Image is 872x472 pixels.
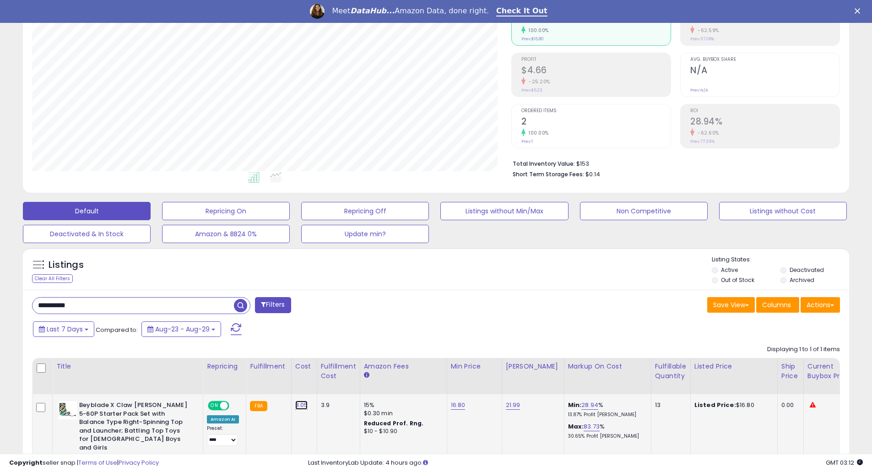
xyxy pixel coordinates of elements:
[155,325,210,334] span: Aug-23 - Aug-29
[301,202,429,220] button: Repricing Off
[521,116,671,129] h2: 2
[9,459,159,467] div: seller snap | |
[301,225,429,243] button: Update min?
[801,297,840,313] button: Actions
[521,87,542,93] small: Prev: $6.23
[690,87,708,93] small: Prev: N/A
[807,362,855,381] div: Current Buybox Price
[568,412,644,418] p: 13.87% Profit [PERSON_NAME]
[207,362,242,371] div: Repricing
[568,401,582,409] b: Min:
[756,297,799,313] button: Columns
[56,362,199,371] div: Title
[712,255,849,264] p: Listing States:
[694,401,770,409] div: $16.80
[23,202,151,220] button: Default
[568,433,644,439] p: 30.65% Profit [PERSON_NAME]
[364,419,424,427] b: Reduced Prof. Rng.
[79,401,190,454] b: Beyblade X Claw [PERSON_NAME] 5-60P Starter Pack Set with Balance Type Right-Spinning Top and Lau...
[521,109,671,114] span: Ordered Items
[451,401,466,410] a: 16.80
[585,170,600,179] span: $0.14
[781,362,800,381] div: Ship Price
[719,202,847,220] button: Listings without Cost
[451,362,498,371] div: Min Price
[440,202,568,220] button: Listings without Min/Max
[655,401,683,409] div: 13
[321,401,353,409] div: 3.9
[141,321,221,337] button: Aug-23 - Aug-29
[32,274,73,283] div: Clear All Filters
[525,27,549,34] small: 100.00%
[33,321,94,337] button: Last 7 Days
[119,458,159,467] a: Privacy Policy
[59,401,77,419] img: 41VjQ+dGrSL._SL40_.jpg
[47,325,83,334] span: Last 7 Days
[694,130,719,136] small: -62.60%
[250,362,287,371] div: Fulfillment
[295,401,308,410] a: 8.05
[350,6,395,15] i: DataHub...
[332,6,489,16] div: Meet Amazon Data, done right.
[721,266,738,274] label: Active
[690,109,840,114] span: ROI
[521,139,533,144] small: Prev: 1
[78,458,117,467] a: Terms of Use
[721,276,754,284] label: Out of Stock
[690,36,714,42] small: Prev: 37.08%
[162,225,290,243] button: Amazon & BB24 0%
[364,401,440,409] div: 15%
[521,36,544,42] small: Prev: $16.80
[255,297,291,313] button: Filters
[496,6,547,16] a: Check It Out
[364,371,369,380] small: Amazon Fees.
[96,326,138,334] span: Compared to:
[321,362,356,381] div: Fulfillment Cost
[690,139,715,144] small: Prev: 77.39%
[790,276,814,284] label: Archived
[521,65,671,77] h2: $4.66
[207,425,239,446] div: Preset:
[581,401,598,410] a: 28.94
[364,362,443,371] div: Amazon Fees
[295,362,313,371] div: Cost
[9,458,43,467] strong: Copyright
[250,401,267,411] small: FBA
[207,415,239,423] div: Amazon AI
[228,402,243,410] span: OFF
[308,459,863,467] div: Last InventoryLab Update: 4 hours ago.
[707,297,755,313] button: Save View
[209,402,220,410] span: ON
[568,423,644,439] div: %
[694,362,774,371] div: Listed Price
[855,8,864,14] div: Close
[364,428,440,435] div: $10 - $10.90
[310,4,325,19] img: Profile image for Georgie
[49,259,84,271] h5: Listings
[826,458,863,467] span: 2025-09-7 03:12 GMT
[790,266,824,274] label: Deactivated
[655,362,687,381] div: Fulfillable Quantity
[525,130,549,136] small: 100.00%
[506,362,560,371] div: [PERSON_NAME]
[580,202,708,220] button: Non Competitive
[162,202,290,220] button: Repricing On
[694,27,719,34] small: -62.59%
[568,401,644,418] div: %
[781,401,796,409] div: 0.00
[568,422,584,431] b: Max:
[690,65,840,77] h2: N/A
[690,57,840,62] span: Avg. Buybox Share
[23,225,151,243] button: Deactivated & In Stock
[694,401,736,409] b: Listed Price:
[564,358,651,394] th: The percentage added to the cost of goods (COGS) that forms the calculator for Min & Max prices.
[525,78,550,85] small: -25.20%
[767,345,840,354] div: Displaying 1 to 1 of 1 items
[568,362,647,371] div: Markup on Cost
[513,157,833,168] li: $153
[690,116,840,129] h2: 28.94%
[364,409,440,418] div: $0.30 min
[513,170,584,178] b: Short Term Storage Fees:
[506,401,520,410] a: 21.99
[584,422,600,431] a: 83.73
